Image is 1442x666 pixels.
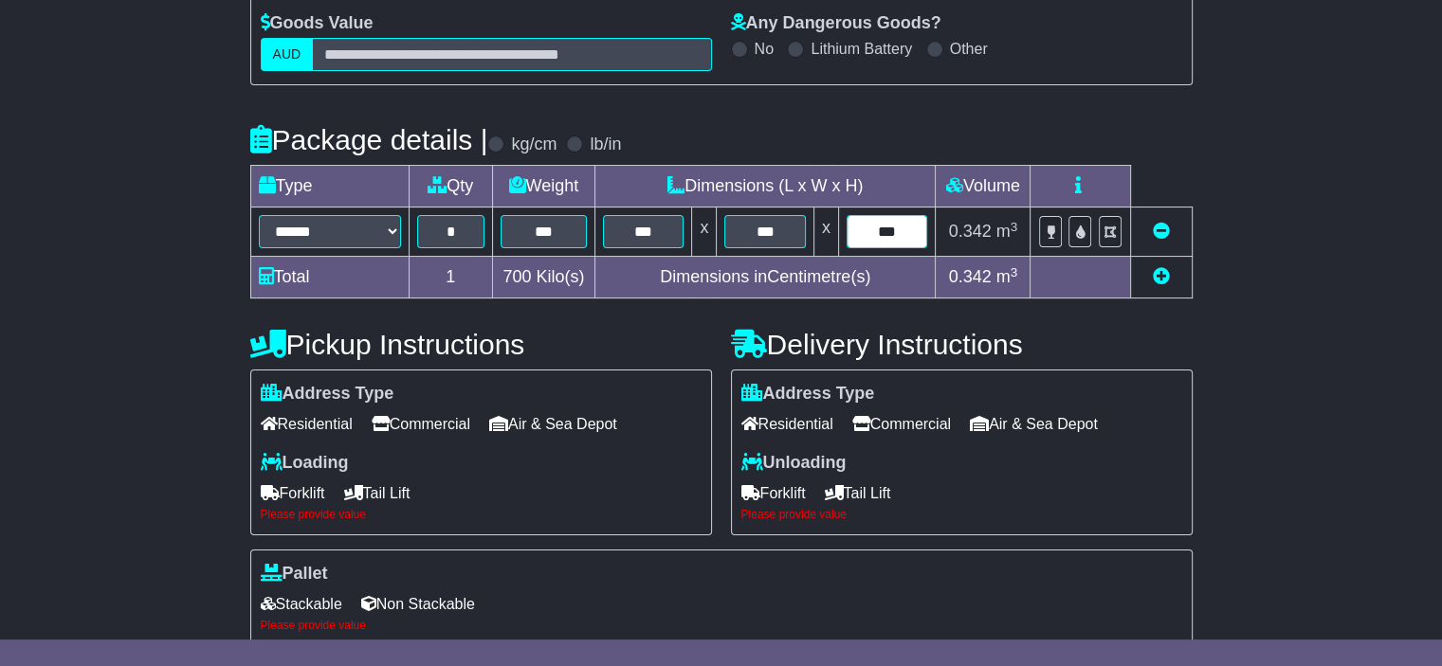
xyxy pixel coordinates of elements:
span: 700 [502,267,531,286]
td: Type [250,166,409,207]
a: Remove this item [1153,222,1170,241]
a: Add new item [1153,267,1170,286]
div: Please provide value [261,508,702,521]
div: Please provide value [741,508,1182,521]
span: 0.342 [949,222,992,241]
label: Loading [261,453,349,474]
sup: 3 [1011,265,1018,279]
label: kg/cm [511,135,557,155]
td: Total [250,257,409,298]
span: m [996,222,1018,241]
div: Please provide value [261,619,1182,632]
span: Stackable [261,589,342,619]
h4: Delivery Instructions [731,329,1193,360]
span: Residential [741,409,833,439]
td: Kilo(s) [492,257,594,298]
span: Tail Lift [344,478,411,508]
span: Residential [261,409,353,439]
td: Weight [492,166,594,207]
label: Lithium Battery [811,40,912,58]
td: Dimensions (L x W x H) [594,166,935,207]
td: Dimensions in Centimetre(s) [594,257,935,298]
span: Forklift [261,478,325,508]
span: Commercial [372,409,470,439]
label: Unloading [741,453,847,474]
label: Other [950,40,988,58]
td: 1 [409,257,492,298]
span: 0.342 [949,267,992,286]
label: AUD [261,38,314,71]
span: Tail Lift [825,478,891,508]
sup: 3 [1011,220,1018,234]
span: Forklift [741,478,806,508]
td: x [692,207,717,257]
td: Qty [409,166,492,207]
span: Commercial [852,409,951,439]
td: Volume [936,166,1031,207]
span: m [996,267,1018,286]
span: Non Stackable [361,589,475,619]
h4: Pickup Instructions [250,329,712,360]
label: Address Type [741,384,875,405]
label: Address Type [261,384,394,405]
label: No [755,40,774,58]
label: Pallet [261,564,328,585]
span: Air & Sea Depot [970,409,1098,439]
span: Air & Sea Depot [489,409,617,439]
h4: Package details | [250,124,488,155]
label: Any Dangerous Goods? [731,13,941,34]
label: lb/in [590,135,621,155]
td: x [813,207,838,257]
label: Goods Value [261,13,374,34]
